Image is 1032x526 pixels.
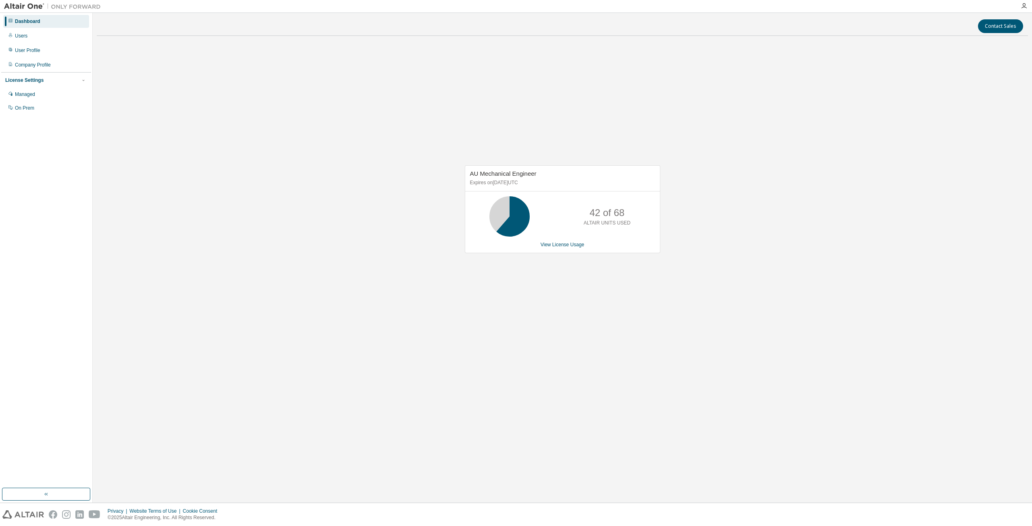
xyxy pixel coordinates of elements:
[62,510,71,519] img: instagram.svg
[15,91,35,98] div: Managed
[15,33,27,39] div: Users
[108,514,222,521] p: © 2025 Altair Engineering, Inc. All Rights Reserved.
[49,510,57,519] img: facebook.svg
[89,510,100,519] img: youtube.svg
[589,206,624,220] p: 42 of 68
[470,170,537,177] span: AU Mechanical Engineer
[129,508,183,514] div: Website Terms of Use
[4,2,105,10] img: Altair One
[15,105,34,111] div: On Prem
[15,18,40,25] div: Dashboard
[541,242,585,247] a: View License Usage
[2,510,44,519] img: altair_logo.svg
[470,179,653,186] p: Expires on [DATE] UTC
[15,47,40,54] div: User Profile
[5,77,44,83] div: License Settings
[15,62,51,68] div: Company Profile
[183,508,222,514] div: Cookie Consent
[75,510,84,519] img: linkedin.svg
[108,508,129,514] div: Privacy
[584,220,630,227] p: ALTAIR UNITS USED
[978,19,1023,33] button: Contact Sales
